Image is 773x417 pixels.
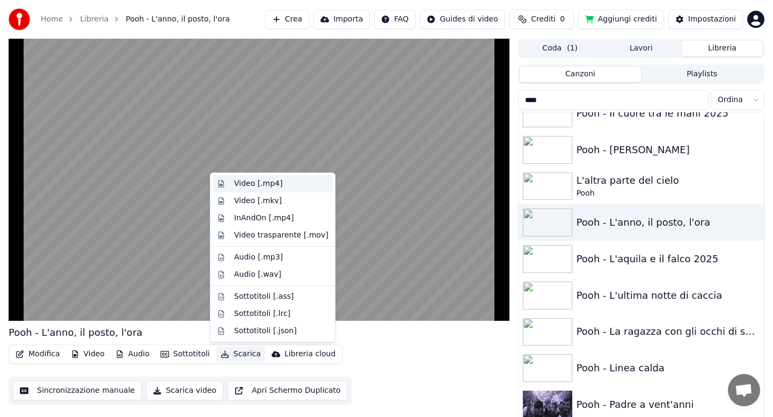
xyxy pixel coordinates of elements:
div: Pooh - L'ultima notte di caccia [577,288,760,303]
button: Lavori [601,41,682,56]
span: Ordina [718,95,743,105]
div: Pooh - L'anno, il posto, l'ora [577,215,760,230]
img: youka [9,9,30,30]
span: 0 [560,14,565,25]
button: Libreria [682,41,763,56]
button: Impostazioni [668,10,743,29]
div: Sottotitoli [.json] [234,326,297,336]
button: Scarica [216,347,265,362]
div: Pooh [577,188,760,199]
a: Home [41,14,63,25]
div: Pooh - L'anno, il posto, l'ora [9,325,142,340]
div: Pooh - [PERSON_NAME] [577,142,760,157]
button: Guides di video [420,10,505,29]
button: Crea [265,10,309,29]
button: Importa [313,10,370,29]
div: Pooh - Linea calda [577,361,760,376]
a: Libreria [80,14,108,25]
div: InAndOn [.mp4] [234,213,294,224]
div: Video trasparente [.mov] [234,230,329,241]
div: Pooh - La ragazza con gli occhi di sole [577,324,760,339]
button: Playlists [641,67,763,82]
div: L'altra parte del cielo [577,173,760,188]
div: Sottotitoli [.lrc] [234,308,290,319]
button: Canzoni [520,67,641,82]
div: Audio [.wav] [234,269,281,280]
button: Aggiungi crediti [578,10,664,29]
div: Aprire la chat [728,374,760,406]
div: Pooh - L'aquila e il falco 2025 [577,251,760,267]
button: Apri Schermo Duplicato [228,381,347,400]
nav: breadcrumb [41,14,230,25]
button: FAQ [374,10,415,29]
button: Sottotitoli [156,347,214,362]
div: Video [.mp4] [234,178,282,189]
div: Impostazioni [688,14,736,25]
button: Audio [111,347,154,362]
span: ( 1 ) [567,43,578,54]
div: Video [.mkv] [234,196,282,206]
button: Coda [520,41,601,56]
div: Libreria cloud [285,349,336,360]
button: Crediti0 [509,10,574,29]
span: Pooh - L'anno, il posto, l'ora [126,14,230,25]
div: Pooh - Padre a vent'anni [577,397,760,412]
button: Scarica video [146,381,223,400]
div: Sottotitoli [.ass] [234,291,294,302]
span: Crediti [531,14,556,25]
div: Pooh - Il cuore tra le mani 2025 [577,106,760,121]
button: Sincronizzazione manuale [13,381,142,400]
div: Audio [.mp3] [234,252,283,263]
button: Video [67,347,109,362]
button: Modifica [11,347,64,362]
